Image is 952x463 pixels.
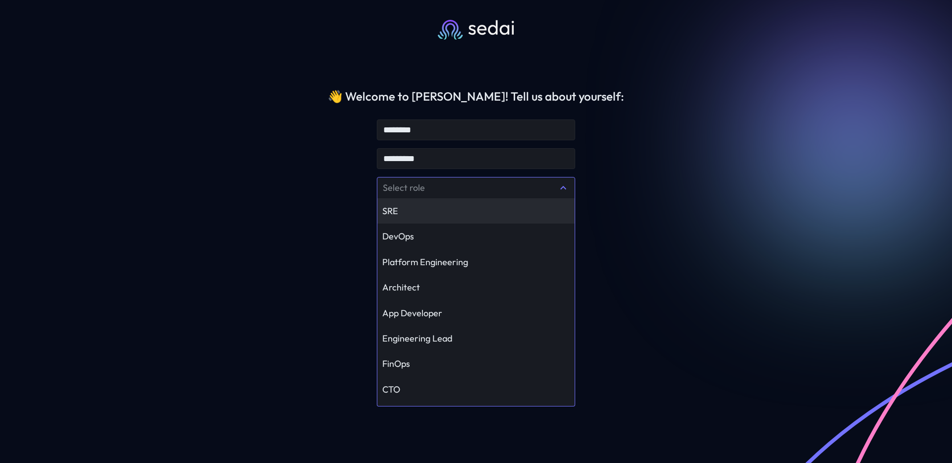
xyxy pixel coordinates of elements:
div: CTO [382,384,570,395]
div: App Developer [382,307,570,319]
div: 👋 Welcome to [PERSON_NAME]! Tell us about yourself: [328,89,624,104]
div: FinOps [382,358,570,369]
div: Architect [382,282,570,293]
div: Platform Engineering [382,256,570,268]
div: SRE [382,205,570,217]
div: DevOps [382,231,570,242]
div: Engineering Lead [382,333,570,344]
div: Select role [383,182,557,193]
